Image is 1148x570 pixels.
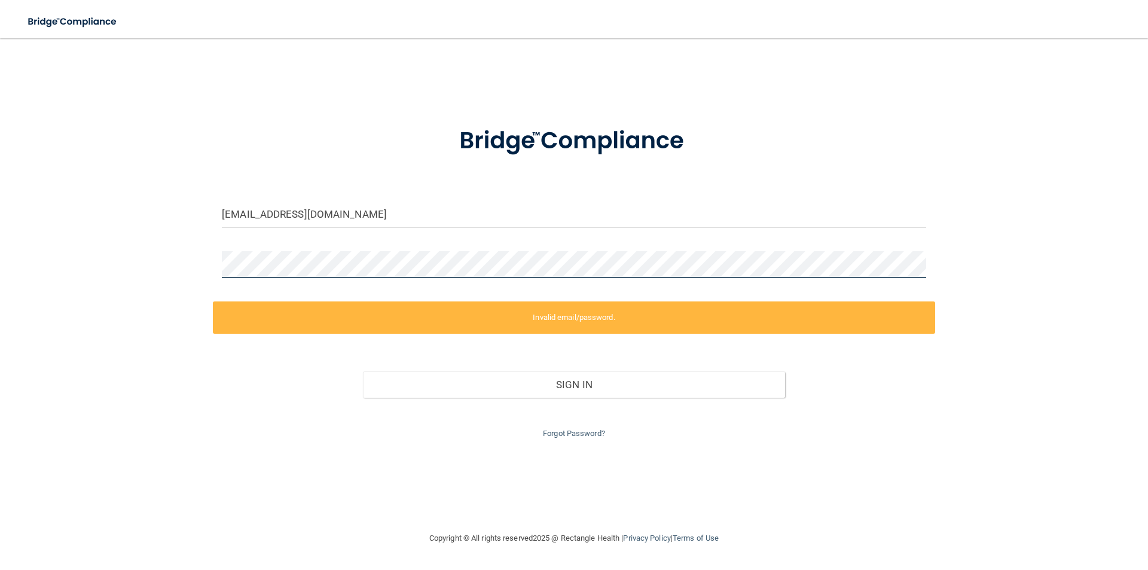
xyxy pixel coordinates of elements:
a: Forgot Password? [543,429,605,438]
a: Privacy Policy [623,534,670,542]
img: bridge_compliance_login_screen.278c3ca4.svg [18,10,128,34]
div: Copyright © All rights reserved 2025 @ Rectangle Health | | [356,519,792,557]
input: Email [222,201,926,228]
label: Invalid email/password. [213,301,935,334]
img: bridge_compliance_login_screen.278c3ca4.svg [435,110,713,172]
iframe: Drift Widget Chat Controller [941,485,1134,533]
a: Terms of Use [673,534,719,542]
button: Sign In [363,371,786,398]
